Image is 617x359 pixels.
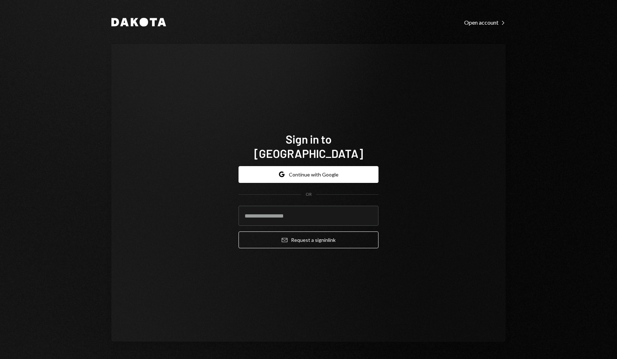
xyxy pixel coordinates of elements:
[239,166,378,183] button: Continue with Google
[306,191,312,198] div: OR
[239,231,378,248] button: Request a signinlink
[464,18,506,26] a: Open account
[464,19,506,26] div: Open account
[239,132,378,160] h1: Sign in to [GEOGRAPHIC_DATA]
